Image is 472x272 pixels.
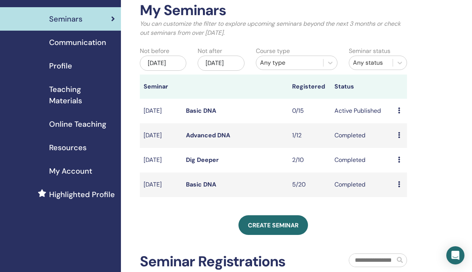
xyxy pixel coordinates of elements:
[288,99,331,123] td: 0/15
[140,75,182,99] th: Seminar
[49,84,115,106] span: Teaching Materials
[140,99,182,123] td: [DATE]
[186,180,216,188] a: Basic DNA
[140,19,407,37] p: You can customize the filter to explore upcoming seminars beyond the next 3 months or check out s...
[260,58,319,67] div: Any type
[353,58,389,67] div: Any status
[331,99,394,123] td: Active Published
[49,189,115,200] span: Highlighted Profile
[49,13,82,25] span: Seminars
[288,123,331,148] td: 1/12
[140,253,285,270] h2: Seminar Registrations
[140,123,182,148] td: [DATE]
[288,75,331,99] th: Registered
[49,60,72,71] span: Profile
[248,221,299,229] span: Create seminar
[288,148,331,173] td: 2/10
[331,173,394,197] td: Completed
[198,47,222,56] label: Not after
[186,156,219,164] a: Dig Deeper
[238,215,308,235] a: Create seminar
[186,131,230,139] a: Advanced DNA
[140,2,407,19] h2: My Seminars
[140,47,169,56] label: Not before
[186,107,216,115] a: Basic DNA
[140,56,186,71] div: [DATE]
[49,165,92,177] span: My Account
[349,47,390,56] label: Seminar status
[140,173,182,197] td: [DATE]
[331,123,394,148] td: Completed
[256,47,290,56] label: Course type
[331,75,394,99] th: Status
[288,173,331,197] td: 5/20
[331,148,394,173] td: Completed
[49,118,106,130] span: Online Teaching
[198,56,244,71] div: [DATE]
[49,142,87,153] span: Resources
[446,246,464,264] div: Open Intercom Messenger
[49,37,106,48] span: Communication
[140,148,182,173] td: [DATE]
